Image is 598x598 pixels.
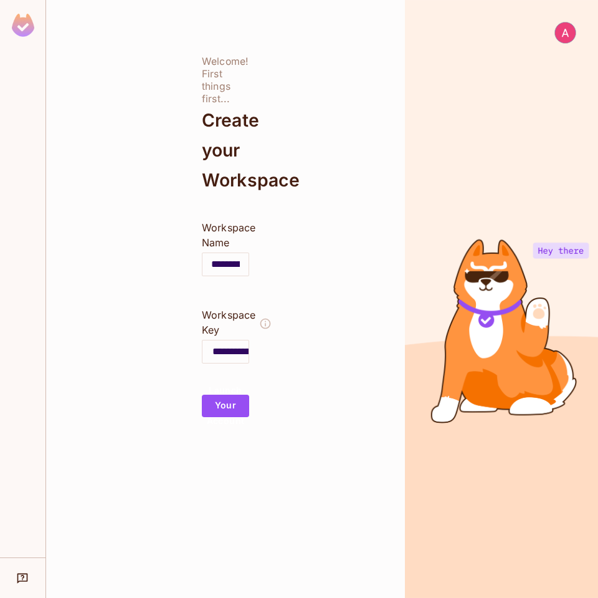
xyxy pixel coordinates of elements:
[202,105,249,195] div: Create your Workspace
[12,14,34,37] img: SReyMgAAAABJRU5ErkJggg==
[9,566,37,591] div: Help & Updates
[202,395,249,417] button: Launch Your Account
[259,307,272,340] button: The Workspace Key is unique, and serves as the identifier of your workspace.
[202,220,249,250] div: Workspace Name
[555,22,576,43] img: Andrew Camel
[202,55,249,105] div: Welcome! First things first...
[202,307,255,337] div: Workspace Key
